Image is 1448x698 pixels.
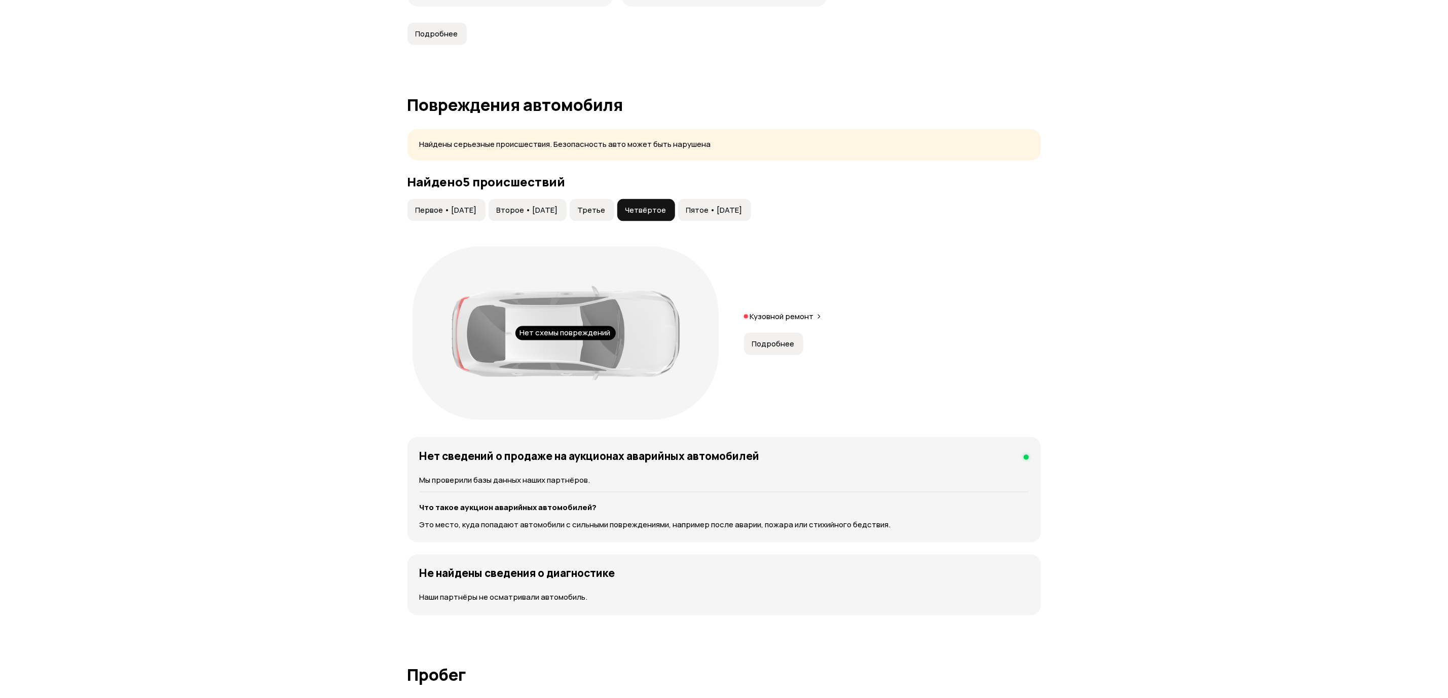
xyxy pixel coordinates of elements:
[416,29,458,39] span: Подробнее
[420,502,597,513] strong: Что такое аукцион аварийных автомобилей?
[497,205,558,215] span: Второе • [DATE]
[489,199,567,221] button: Второе • [DATE]
[420,139,1029,150] p: Найдены серьезные происшествия. Безопасность авто может быть нарушена
[407,96,1041,114] h1: Повреждения автомобиля
[515,326,616,340] div: Нет схемы повреждений
[578,205,606,215] span: Третье
[750,312,814,322] p: Кузовной ремонт
[407,23,467,45] button: Подробнее
[617,199,675,221] button: Четвёртое
[686,205,742,215] span: Пятое • [DATE]
[678,199,751,221] button: Пятое • [DATE]
[416,205,477,215] span: Первое • [DATE]
[752,339,795,349] span: Подробнее
[744,333,803,355] button: Подробнее
[420,449,760,462] h4: Нет сведений о продаже на аукционах аварийных автомобилей
[420,519,1029,530] p: Это место, куда попадают автомобили с сильными повреждениями, например после аварии, пожара или с...
[420,567,615,580] h4: Не найдены сведения о диагностике
[407,666,1041,684] h1: Пробег
[420,592,1029,603] p: Наши партнёры не осматривали автомобиль.
[407,199,486,221] button: Первое • [DATE]
[420,475,1029,486] p: Мы проверили базы данных наших партнёров.
[407,175,1041,189] h3: Найдено 5 происшествий
[570,199,614,221] button: Третье
[625,205,666,215] span: Четвёртое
